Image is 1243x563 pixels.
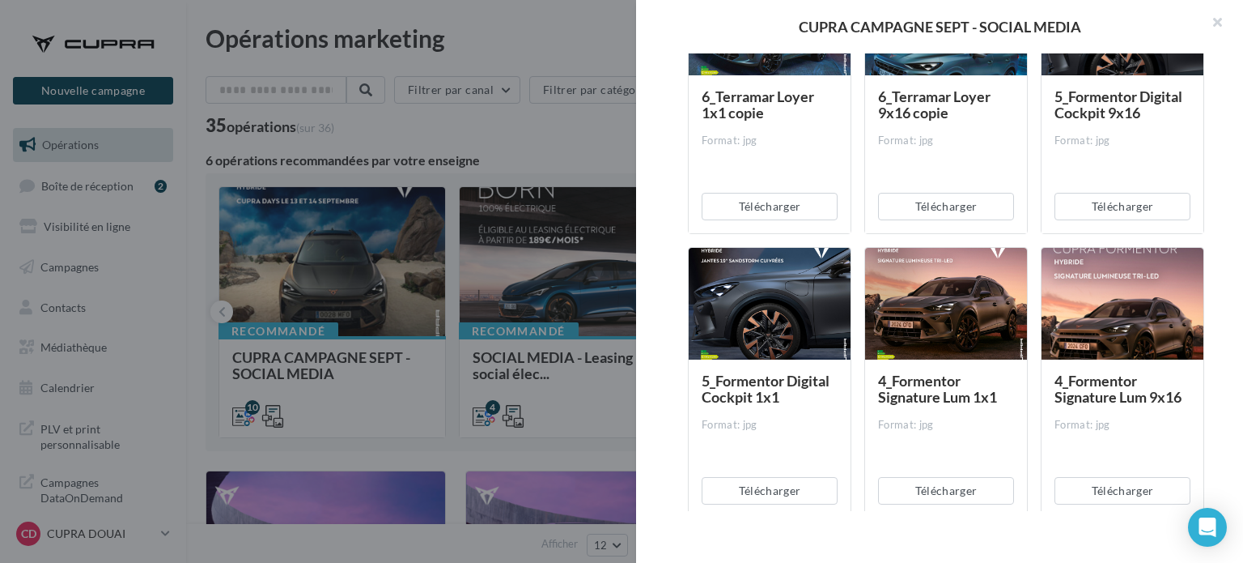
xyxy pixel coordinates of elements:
button: Télécharger [702,477,838,505]
span: 6_Terramar Loyer 1x1 copie [702,87,814,122]
span: 5_Formentor Digital Cockpit 9x16 [1054,87,1182,122]
div: Open Intercom Messenger [1188,508,1227,547]
button: Télécharger [1054,477,1190,505]
div: CUPRA CAMPAGNE SEPT - SOCIAL MEDIA [662,19,1217,34]
div: Format: jpg [702,134,838,148]
div: Format: jpg [702,418,838,433]
div: Format: jpg [878,418,1014,433]
span: 5_Formentor Digital Cockpit 1x1 [702,372,829,406]
div: Format: jpg [878,134,1014,148]
span: 4_Formentor Signature Lum 9x16 [1054,372,1181,406]
button: Télécharger [1054,193,1190,220]
div: Format: jpg [1054,418,1190,433]
div: Format: jpg [1054,134,1190,148]
span: 4_Formentor Signature Lum 1x1 [878,372,997,406]
button: Télécharger [702,193,838,220]
button: Télécharger [878,477,1014,505]
button: Télécharger [878,193,1014,220]
span: 6_Terramar Loyer 9x16 copie [878,87,991,122]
